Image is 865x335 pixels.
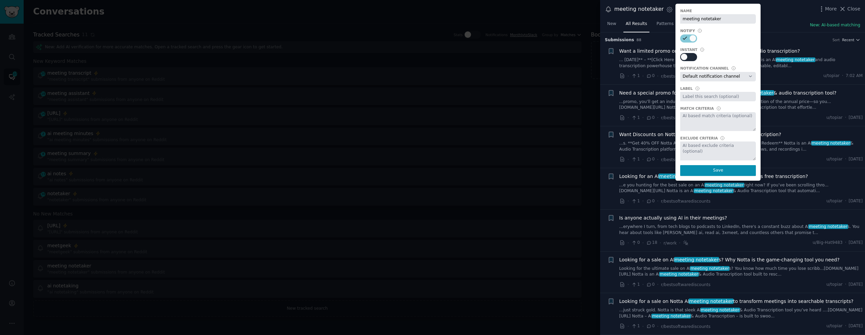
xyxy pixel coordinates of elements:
[619,307,863,319] a: ...just struck gold. Notta is that sleek AImeeting notetaker& Audio Transcription tool you’ve hea...
[818,5,837,12] button: More
[659,272,699,277] span: meeting notetaker
[679,239,681,247] span: ·
[627,198,629,205] span: ·
[619,298,854,305] span: Looking for a sale on Notta AI to transform meetings into searchable transcripts?
[619,140,863,152] a: ...s. **Get 40% OFF Notta AI Annual Plans [DATE]** – **Click Here to Redeem** Notta is an AImeeti...
[845,282,846,288] span: ·
[690,266,730,271] span: meeting notetaker
[680,106,714,111] div: Match Criteria
[842,37,860,42] button: Recent
[849,240,863,246] span: [DATE]
[826,198,843,204] span: u/topiar
[637,38,642,42] span: 88
[849,156,863,162] span: [DATE]
[849,115,863,121] span: [DATE]
[619,89,837,97] span: Need a special promo for [PERSON_NAME]’s AI & audio transcription tool?
[619,48,800,55] a: Want a limited promo on Notta AImeeting notetakerand audio transcription?
[646,156,654,162] span: 0
[614,5,664,14] div: meeting notetaker
[661,282,711,287] span: r/bestsoftwarediscounts
[619,99,863,111] a: ...promo, you’ll get an industry-leading AImeeting notetakerat a fraction of the annual price—so ...
[833,37,840,42] div: Sort
[642,239,644,247] span: ·
[845,198,846,204] span: ·
[659,174,704,179] span: meeting notetaker
[826,115,843,121] span: u/topiar
[619,214,727,222] a: Is anyone actually using AI in their meetings?
[627,114,629,121] span: ·
[619,298,854,305] a: Looking for a sale on Notta AImeeting notetakerto transform meetings into searchable transcripts?
[646,115,654,121] span: 0
[619,256,840,263] a: Looking for a sale on AImeeting notetakers? Why Notta is the game-changing tool you need?
[631,115,640,121] span: 1
[619,131,781,138] a: Want Discounts on Notta AImeeting notetaker& Audio Transcription?
[619,131,781,138] span: Want Discounts on Notta AI & Audio Transcription?
[660,239,661,247] span: ·
[849,323,863,329] span: [DATE]
[810,22,860,28] button: New: AI-based matching
[661,324,711,329] span: r/bestsoftwarediscounts
[680,86,693,91] div: Label
[661,74,711,79] span: r/bestsoftwarediscounts
[631,156,640,162] span: 1
[680,136,718,140] div: Exclude Criteria
[619,173,808,180] span: Looking for an AI sale? Why not try Notta’s free transcription?
[808,224,848,229] span: meeting notetaker
[845,323,846,329] span: ·
[826,156,843,162] span: u/topiar
[619,224,863,236] a: ...erywhere I turn, from tech blogs to podcasts to LinkedIn, there's a constant buzz about AImeet...
[657,21,673,27] span: Patterns
[846,73,863,79] span: 7:02 AM
[646,73,654,79] span: 0
[657,156,659,163] span: ·
[642,73,644,80] span: ·
[847,5,860,12] span: Close
[849,282,863,288] span: [DATE]
[646,323,654,329] span: 0
[657,73,659,80] span: ·
[680,47,697,52] div: Instant
[607,21,616,27] span: New
[646,240,657,246] span: 18
[631,73,640,79] span: 1
[627,239,629,247] span: ·
[826,323,843,329] span: u/topiar
[646,282,654,288] span: 0
[651,314,691,318] span: meeting notetaker
[825,5,837,12] span: More
[826,282,843,288] span: u/topiar
[845,240,846,246] span: ·
[657,198,659,205] span: ·
[661,115,711,120] span: r/bestsoftwarediscounts
[661,157,711,162] span: r/bestsoftwarediscounts
[631,198,640,204] span: 1
[823,73,840,79] span: u/topiar
[674,257,719,262] span: meeting notetaker
[642,156,644,163] span: ·
[680,165,756,176] button: Save
[776,57,815,62] span: meeting notetaker
[642,323,644,330] span: ·
[642,114,644,121] span: ·
[627,73,629,80] span: ·
[657,323,659,330] span: ·
[705,183,744,187] span: meeting notetaker
[605,19,619,32] a: New
[680,28,695,33] div: Notify
[842,37,854,42] span: Recent
[813,240,843,246] span: u/Big-Hat9483
[700,308,740,312] span: meeting notetaker
[680,8,692,13] div: Name
[619,266,863,278] a: Looking for the ultimate sale on AImeeting notetakers? You know how much time you lose scribb...[...
[642,198,644,205] span: ·
[849,198,863,204] span: [DATE]
[631,240,640,246] span: 0
[654,19,676,32] a: Patterns
[642,281,644,288] span: ·
[664,241,677,246] span: r/work
[631,282,640,288] span: 1
[627,281,629,288] span: ·
[631,323,640,329] span: 1
[680,14,756,24] input: Name this search
[689,299,734,304] span: meeting notetaker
